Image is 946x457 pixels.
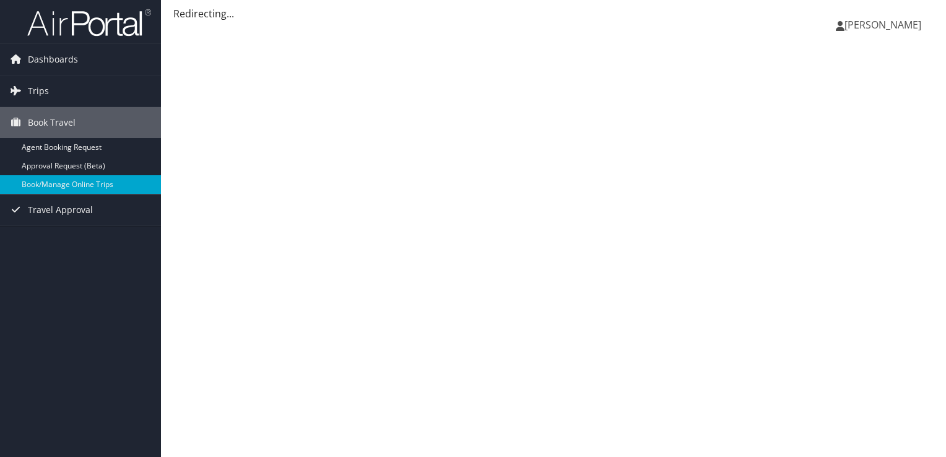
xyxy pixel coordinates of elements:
img: airportal-logo.png [27,8,151,37]
a: [PERSON_NAME] [836,6,934,43]
span: Book Travel [28,107,76,138]
span: [PERSON_NAME] [844,18,921,32]
span: Trips [28,76,49,107]
span: Dashboards [28,44,78,75]
div: Redirecting... [173,6,934,21]
span: Travel Approval [28,194,93,225]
